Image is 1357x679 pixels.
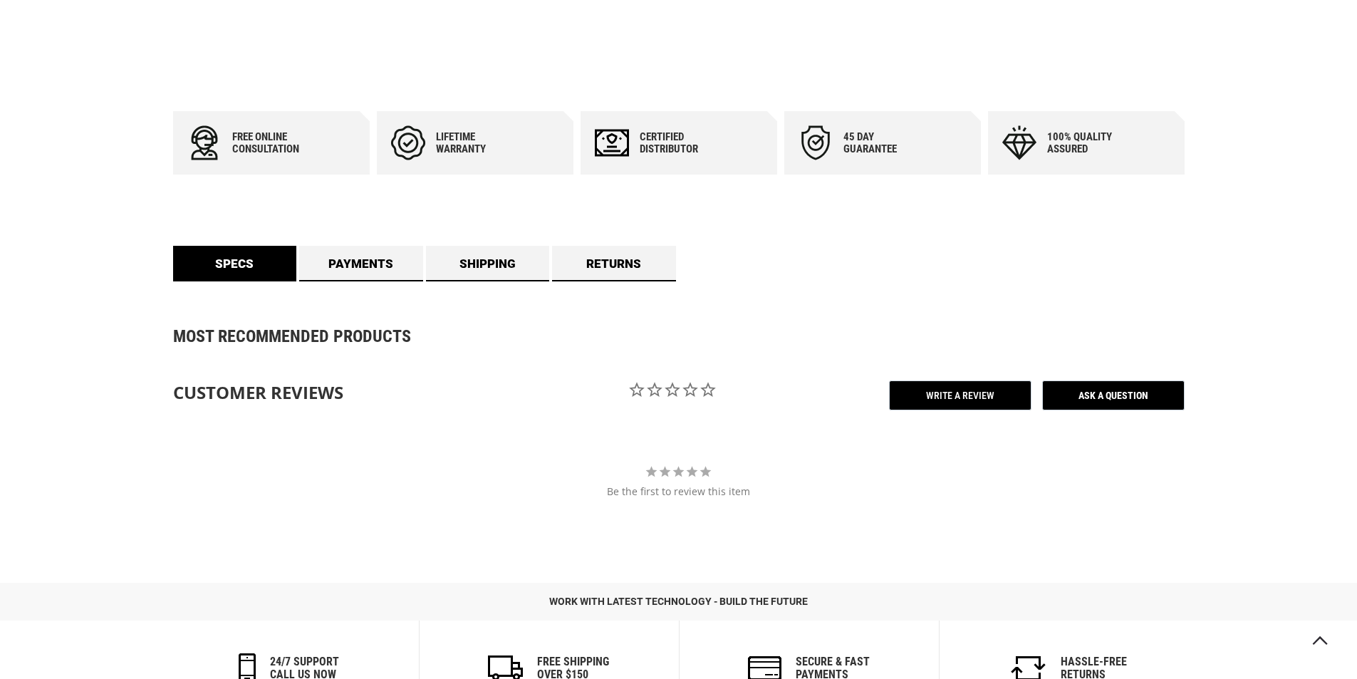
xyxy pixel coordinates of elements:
div: Free online consultation [232,131,318,155]
span: Write a Review [889,380,1031,410]
div: Be the first to review this item [173,484,1185,499]
span: Ask a Question [1042,380,1185,410]
a: Shipping [426,246,550,281]
a: Payments [299,246,423,281]
div: Customer Reviews [173,380,380,405]
a: Returns [552,246,676,281]
div: 100% quality assured [1047,131,1133,155]
strong: Most Recommended Products [173,328,1135,345]
div: 45 day Guarantee [843,131,929,155]
div: Lifetime warranty [436,131,521,155]
div: Certified Distributor [640,131,725,155]
a: Specs [173,246,297,281]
